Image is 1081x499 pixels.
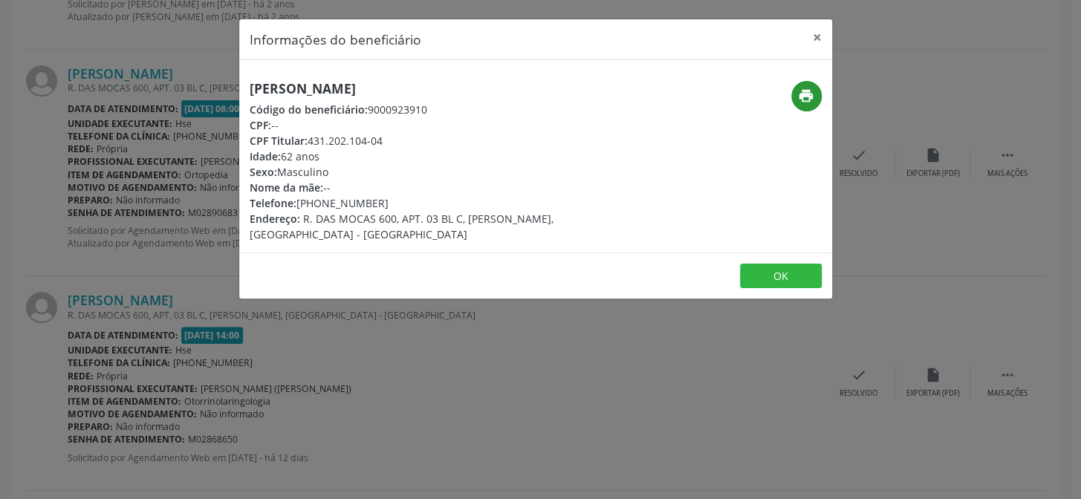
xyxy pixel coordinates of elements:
[250,117,624,133] div: --
[250,134,308,148] span: CPF Titular:
[250,81,624,97] h5: [PERSON_NAME]
[798,88,814,104] i: print
[250,212,300,226] span: Endereço:
[250,165,277,179] span: Sexo:
[250,149,624,164] div: 62 anos
[250,102,368,117] span: Código do beneficiário:
[250,102,624,117] div: 9000923910
[250,180,624,195] div: --
[740,264,822,289] button: OK
[250,195,624,211] div: [PHONE_NUMBER]
[250,30,421,49] h5: Informações do beneficiário
[791,81,822,111] button: print
[802,19,832,56] button: Close
[250,149,281,163] span: Idade:
[250,133,624,149] div: 431.202.104-04
[250,212,554,241] span: R. DAS MOCAS 600, APT. 03 BL C, [PERSON_NAME], [GEOGRAPHIC_DATA] - [GEOGRAPHIC_DATA]
[250,180,323,195] span: Nome da mãe:
[250,164,624,180] div: Masculino
[250,118,271,132] span: CPF:
[250,196,296,210] span: Telefone:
